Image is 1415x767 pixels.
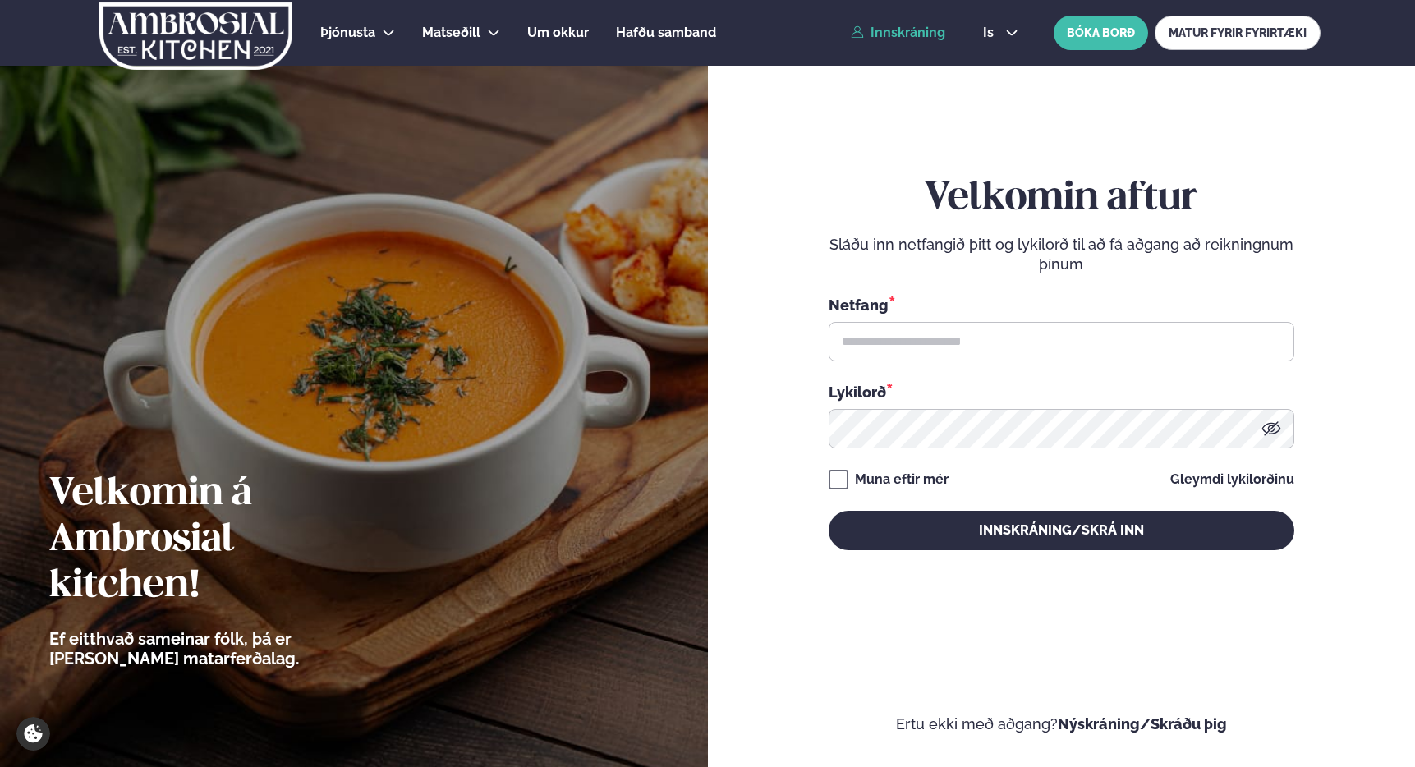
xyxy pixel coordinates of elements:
span: Hafðu samband [616,25,716,40]
div: Lykilorð [829,381,1294,402]
p: Ef eitthvað sameinar fólk, þá er [PERSON_NAME] matarferðalag. [49,629,390,668]
a: Um okkur [527,23,589,43]
span: Þjónusta [320,25,375,40]
a: Cookie settings [16,717,50,751]
span: is [983,26,999,39]
h2: Velkomin á Ambrosial kitchen! [49,471,390,609]
button: is [970,26,1031,39]
a: Nýskráning/Skráðu þig [1058,715,1227,733]
a: Þjónusta [320,23,375,43]
a: MATUR FYRIR FYRIRTÆKI [1155,16,1321,50]
p: Sláðu inn netfangið þitt og lykilorð til að fá aðgang að reikningnum þínum [829,235,1294,274]
p: Ertu ekki með aðgang? [757,714,1367,734]
button: Innskráning/Skrá inn [829,511,1294,550]
a: Hafðu samband [616,23,716,43]
span: Matseðill [422,25,480,40]
div: Netfang [829,294,1294,315]
button: BÓKA BORÐ [1054,16,1148,50]
a: Matseðill [422,23,480,43]
span: Um okkur [527,25,589,40]
a: Innskráning [851,25,945,40]
h2: Velkomin aftur [829,176,1294,222]
img: logo [98,2,294,70]
a: Gleymdi lykilorðinu [1170,473,1294,486]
